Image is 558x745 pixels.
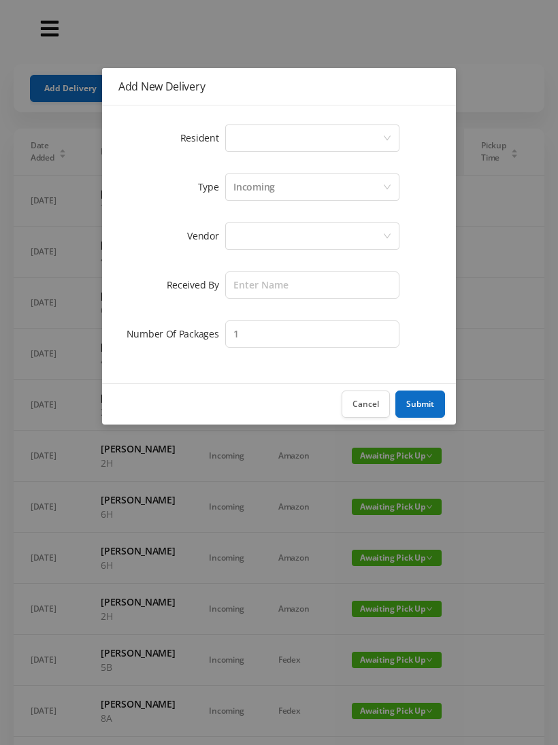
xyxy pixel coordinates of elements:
[198,180,226,193] label: Type
[127,327,226,340] label: Number Of Packages
[167,278,226,291] label: Received By
[118,79,440,94] div: Add New Delivery
[395,391,445,418] button: Submit
[187,229,225,242] label: Vendor
[383,183,391,193] i: icon: down
[118,122,440,350] form: Add New Delivery
[225,271,399,299] input: Enter Name
[180,131,226,144] label: Resident
[383,232,391,242] i: icon: down
[342,391,390,418] button: Cancel
[233,174,275,200] div: Incoming
[383,134,391,144] i: icon: down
